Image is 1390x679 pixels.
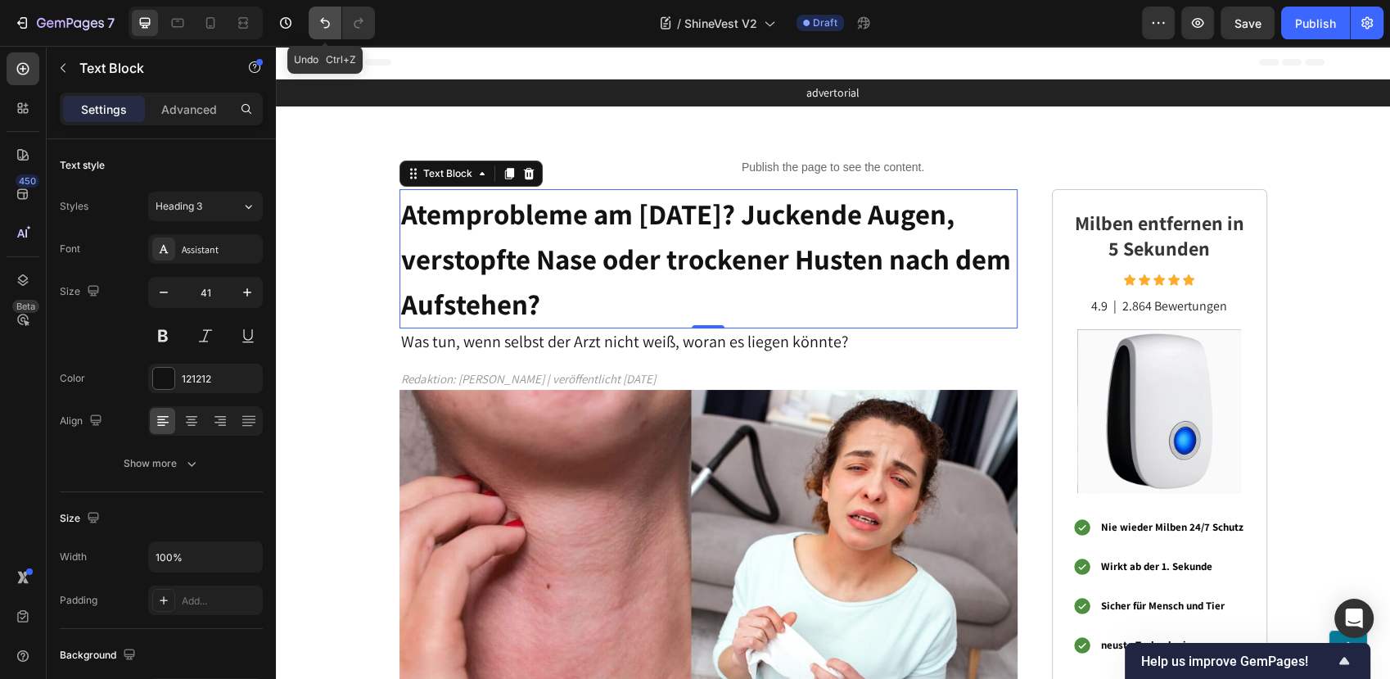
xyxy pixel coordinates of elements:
[1221,7,1275,39] button: Save
[149,542,262,572] input: Auto
[60,242,80,256] div: Font
[825,474,968,488] strong: Nie wieder Milben 24/7 Schutz
[79,58,219,78] p: Text Block
[60,550,87,564] div: Width
[81,101,127,118] p: Settings
[148,192,263,221] button: Heading 3
[1141,654,1334,669] span: Help us improve GemPages!
[16,174,39,188] div: 450
[801,283,965,447] img: gempages_509582567423345837-f6d29497-7323-4780-9e5b-a69412db5b30.jpg
[60,158,105,173] div: Text style
[813,16,837,30] span: Draft
[182,242,259,257] div: Assistant
[825,553,949,567] strong: Sicher für Mensch und Tier
[799,164,968,215] strong: Milben entfernen in 5 Sekunden
[182,594,259,609] div: Add...
[60,281,103,303] div: Size
[60,449,263,478] button: Show more
[60,199,88,214] div: Styles
[182,372,259,387] div: 121212
[7,7,122,39] button: 7
[161,101,217,118] p: Advanced
[1295,15,1336,32] div: Publish
[124,455,200,472] div: Show more
[1234,16,1261,30] span: Save
[846,252,951,269] p: 2.864 Bewertungen
[837,252,841,269] p: |
[276,46,1390,679] iframe: Design area
[107,13,115,33] p: 7
[1141,651,1354,671] button: Show survey - Help us improve GemPages!
[815,252,832,269] p: 4.9
[309,7,375,39] div: Undo/Redo
[156,199,202,214] span: Heading 3
[12,300,39,313] div: Beta
[677,15,681,32] span: /
[684,15,757,32] span: ShineVest V2
[60,508,103,530] div: Size
[60,371,85,386] div: Color
[1281,7,1350,39] button: Publish
[60,645,139,667] div: Background
[60,593,97,608] div: Padding
[1334,599,1374,638] div: Open Intercom Messenger
[60,410,106,432] div: Align
[825,514,936,527] strong: Wirkt ab der 1. Sekunde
